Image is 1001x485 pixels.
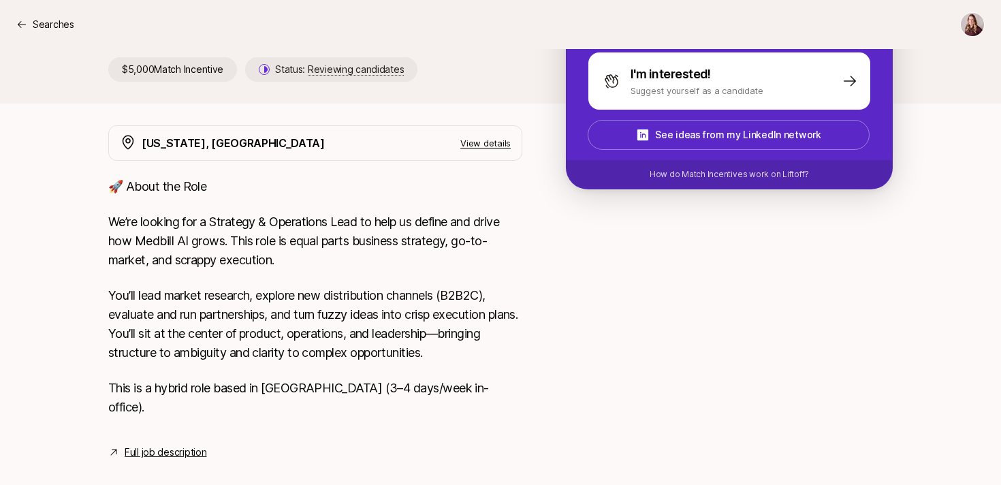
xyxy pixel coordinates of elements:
[631,84,763,97] p: Suggest yourself as a candidate
[108,286,522,362] p: You’ll lead market research, explore new distribution channels (B2B2C), evaluate and run partners...
[961,13,984,36] img: Liz Ernst
[960,12,985,37] button: Liz Ernst
[588,120,870,150] button: See ideas from my LinkedIn network
[655,127,821,143] p: See ideas from my LinkedIn network
[650,168,809,181] p: How do Match Incentives work on Liftoff?
[33,16,74,33] p: Searches
[460,136,511,150] p: View details
[108,57,237,82] p: $5,000 Match Incentive
[125,444,206,460] a: Full job description
[142,134,325,152] p: [US_STATE], [GEOGRAPHIC_DATA]
[275,61,404,78] p: Status:
[108,177,522,196] p: 🚀 About the Role
[308,63,404,76] span: Reviewing candidates
[108,379,522,417] p: This is a hybrid role based in [GEOGRAPHIC_DATA] (3–4 days/week in-office).
[631,65,711,84] p: I'm interested!
[108,213,522,270] p: We’re looking for a Strategy & Operations Lead to help us define and drive how Medbill AI grows. ...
